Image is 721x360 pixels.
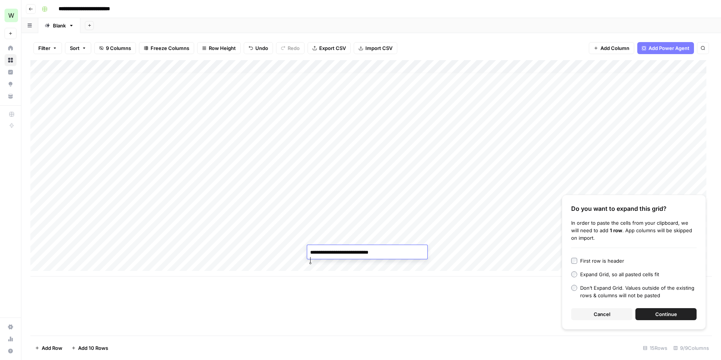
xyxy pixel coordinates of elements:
button: 9 Columns [94,42,136,54]
button: Row Height [197,42,241,54]
span: Undo [255,44,268,52]
button: Cancel [571,308,632,320]
span: W [8,11,14,20]
span: Cancel [594,310,610,318]
button: Sort [65,42,91,54]
button: Add Power Agent [637,42,694,54]
span: Freeze Columns [151,44,189,52]
span: Add Column [600,44,629,52]
span: Add Power Agent [649,44,689,52]
button: Redo [276,42,305,54]
span: Add Row [42,344,62,352]
button: Undo [244,42,273,54]
button: Filter [33,42,62,54]
span: Add 10 Rows [78,344,108,352]
div: First row is header [580,257,624,265]
input: Expand Grid, so all pasted cells fit [571,271,577,277]
span: Filter [38,44,50,52]
button: Add 10 Rows [67,342,113,354]
button: Workspace: Workspace1 [5,6,17,25]
span: Row Height [209,44,236,52]
button: Freeze Columns [139,42,194,54]
a: Your Data [5,90,17,102]
span: Import CSV [365,44,392,52]
span: Export CSV [319,44,346,52]
a: Opportunities [5,78,17,90]
input: First row is header [571,258,577,264]
span: 9 Columns [106,44,131,52]
span: Sort [70,44,80,52]
div: Don’t Expand Grid. Values outside of the existing rows & columns will not be pasted [580,284,697,299]
a: Blank [38,18,80,33]
a: Home [5,42,17,54]
a: Insights [5,66,17,78]
a: Settings [5,321,17,333]
div: 9/9 Columns [670,342,712,354]
span: Continue [655,310,677,318]
button: Continue [635,308,697,320]
div: Expand Grid, so all pasted cells fit [580,271,659,278]
a: Usage [5,333,17,345]
span: Redo [288,44,300,52]
div: In order to paste the cells from your clipboard, we will need to add . App columns will be skippe... [571,219,697,242]
b: 1 row [610,227,622,233]
button: Add Column [589,42,634,54]
button: Export CSV [308,42,351,54]
div: Do you want to expand this grid? [571,204,697,213]
button: Add Row [30,342,67,354]
div: 15 Rows [640,342,670,354]
button: Import CSV [354,42,397,54]
button: Help + Support [5,345,17,357]
div: Blank [53,22,66,29]
a: Browse [5,54,17,66]
input: Don’t Expand Grid. Values outside of the existing rows & columns will not be pasted [571,285,577,291]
